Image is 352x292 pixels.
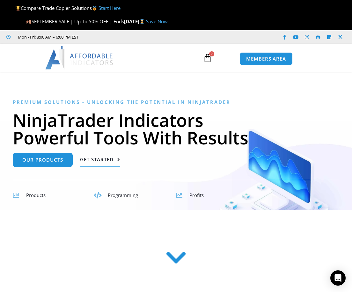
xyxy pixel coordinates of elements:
[80,157,114,162] span: Get Started
[16,33,78,41] span: Mon - Fri: 8:00 AM – 6:00 PM EST
[330,270,346,286] div: Open Intercom Messenger
[246,56,286,61] span: MEMBERS AREA
[194,49,222,67] a: 0
[13,153,73,167] a: Our Products
[82,34,177,40] iframe: Customer reviews powered by Trustpilot
[13,99,339,105] h6: Premium Solutions - Unlocking the Potential in NinjaTrader
[80,153,120,167] a: Get Started
[26,19,31,24] img: 🍂
[108,192,138,198] span: Programming
[239,52,293,65] a: MEMBERS AREA
[22,157,63,162] span: Our Products
[13,111,339,146] h1: NinjaTrader Indicators Powerful Tools With Results
[146,18,168,25] a: Save Now
[209,51,214,56] span: 0
[26,192,46,198] span: Products
[92,6,97,11] img: 🥇
[45,46,114,69] img: LogoAI | Affordable Indicators – NinjaTrader
[140,19,144,24] img: ⌛
[124,18,146,25] strong: [DATE]
[16,6,20,11] img: 🏆
[99,5,121,11] a: Start Here
[189,192,204,198] span: Profits
[26,18,124,25] span: SEPTEMBER SALE | Up To 50% OFF | Ends
[15,5,121,11] span: Compare Trade Copier Solutions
